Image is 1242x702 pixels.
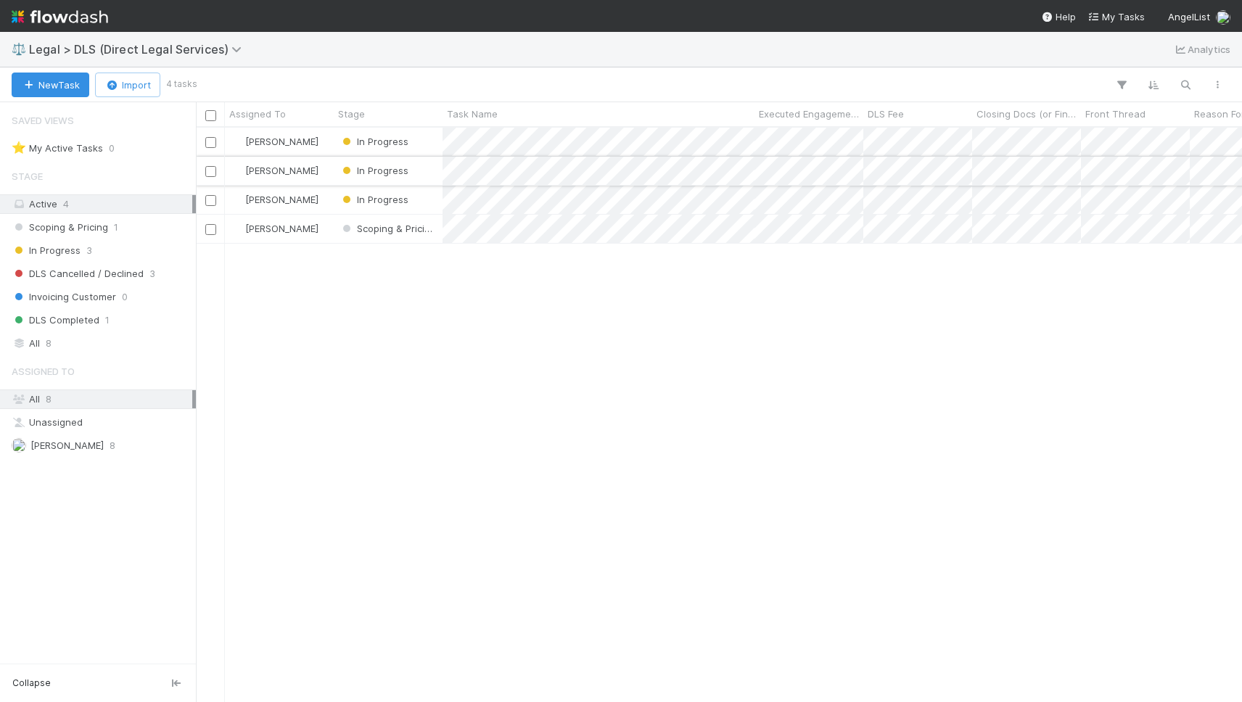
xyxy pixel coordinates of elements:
[105,311,110,329] span: 1
[231,194,243,205] img: avatar_b5be9b1b-4537-4870-b8e7-50cc2287641b.png
[109,139,115,157] span: 0
[231,221,318,236] div: [PERSON_NAME]
[205,166,216,177] input: Toggle Row Selected
[245,194,318,205] span: [PERSON_NAME]
[12,141,26,154] span: ⭐
[205,137,216,148] input: Toggle Row Selected
[149,265,155,283] span: 3
[229,107,286,121] span: Assigned To
[759,107,860,121] span: Executed Engagement Letter
[46,334,52,352] span: 8
[245,136,318,147] span: [PERSON_NAME]
[12,106,74,135] span: Saved Views
[1087,9,1145,24] a: My Tasks
[868,107,904,121] span: DLS Fee
[86,241,92,260] span: 3
[12,288,116,306] span: Invoicing Customer
[245,165,318,176] span: [PERSON_NAME]
[205,110,216,121] input: Toggle All Rows Selected
[12,357,75,386] span: Assigned To
[12,218,108,236] span: Scoping & Pricing
[12,438,26,453] img: avatar_b5be9b1b-4537-4870-b8e7-50cc2287641b.png
[1216,10,1230,25] img: avatar_ba22fd42-677f-4b89-aaa3-073be741e398.png
[12,139,103,157] div: My Active Tasks
[340,134,408,149] div: In Progress
[340,221,435,236] div: Scoping & Pricing
[340,194,408,205] span: In Progress
[1087,11,1145,22] span: My Tasks
[12,390,192,408] div: All
[976,107,1077,121] span: Closing Docs (or Final Docs if available)
[1168,11,1210,22] span: AngelList
[114,218,118,236] span: 1
[338,107,365,121] span: Stage
[231,134,318,149] div: [PERSON_NAME]
[340,223,436,234] span: Scoping & Pricing
[29,42,249,57] span: Legal > DLS (Direct Legal Services)
[340,192,408,207] div: In Progress
[447,107,498,121] span: Task Name
[110,437,115,455] span: 8
[340,136,408,147] span: In Progress
[231,192,318,207] div: [PERSON_NAME]
[12,43,26,55] span: ⚖️
[340,165,408,176] span: In Progress
[122,288,128,306] span: 0
[12,241,81,260] span: In Progress
[12,413,192,431] div: Unassigned
[12,4,108,29] img: logo-inverted-e16ddd16eac7371096b0.svg
[205,224,216,235] input: Toggle Row Selected
[12,73,89,97] button: NewTask
[231,163,318,178] div: [PERSON_NAME]
[1085,107,1146,121] span: Front Thread
[231,136,243,147] img: avatar_b5be9b1b-4537-4870-b8e7-50cc2287641b.png
[340,163,408,178] div: In Progress
[95,73,160,97] button: Import
[63,198,69,210] span: 4
[12,265,144,283] span: DLS Cancelled / Declined
[46,393,52,405] span: 8
[12,677,51,690] span: Collapse
[12,162,43,191] span: Stage
[231,223,243,234] img: avatar_b5be9b1b-4537-4870-b8e7-50cc2287641b.png
[12,195,192,213] div: Active
[231,165,243,176] img: avatar_b5be9b1b-4537-4870-b8e7-50cc2287641b.png
[12,334,192,352] div: All
[1173,41,1230,58] a: Analytics
[1041,9,1076,24] div: Help
[205,195,216,206] input: Toggle Row Selected
[245,223,318,234] span: [PERSON_NAME]
[166,78,197,91] small: 4 tasks
[30,439,104,451] span: [PERSON_NAME]
[12,311,99,329] span: DLS Completed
